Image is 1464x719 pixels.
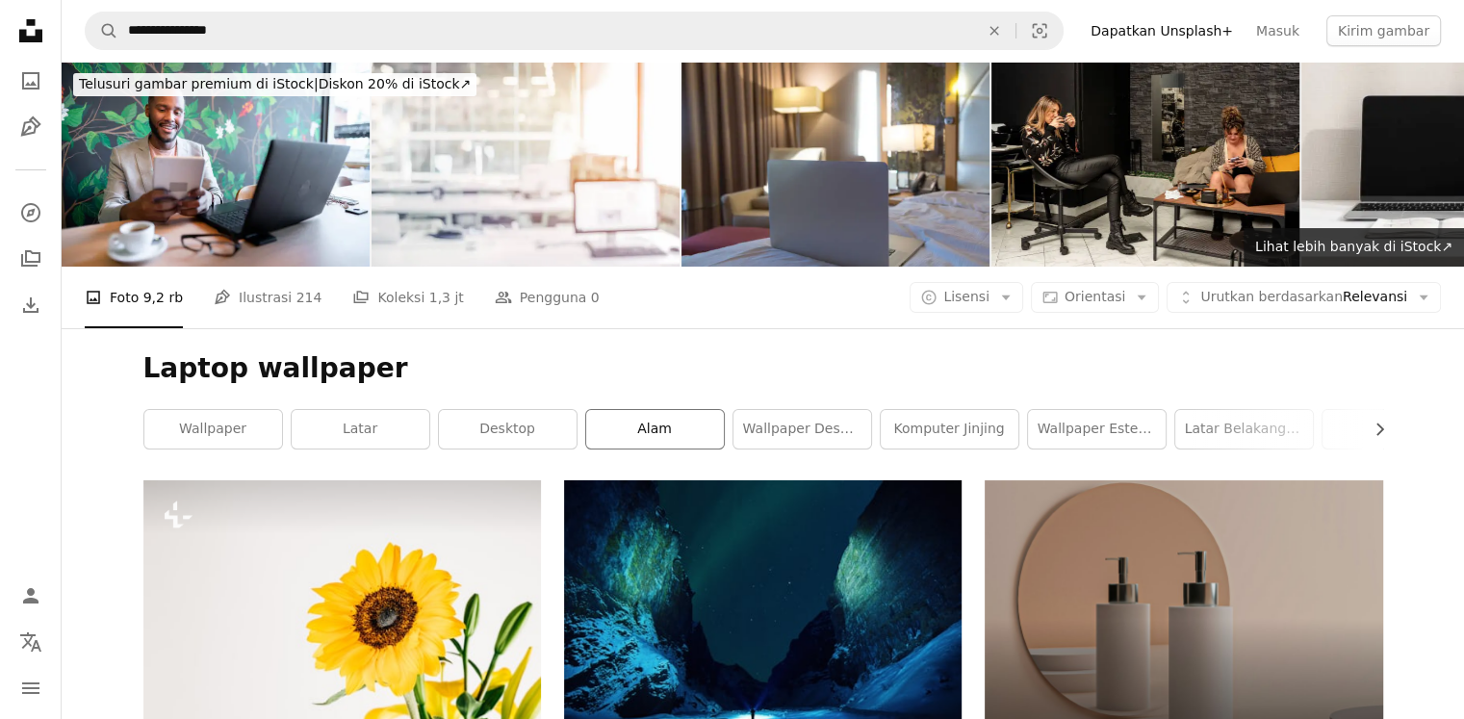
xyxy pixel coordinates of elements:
span: 0 [591,287,600,308]
span: Relevansi [1200,288,1407,307]
button: Kirim gambar [1326,15,1441,46]
span: 1,3 jt [429,287,464,308]
a: Wallpaper [144,410,282,449]
span: Urutkan berdasarkan [1200,289,1343,304]
span: Lisensi [943,289,989,304]
a: bunga matahari kuning dalam vas bening [143,603,541,621]
button: gulir daftar ke kanan [1362,410,1383,449]
a: Foto [12,62,50,100]
span: 214 [296,287,322,308]
span: Telusuri gambar premium di iStock | [79,76,319,91]
span: Orientasi [1065,289,1125,304]
a: Dapatkan Unsplash+ [1079,15,1245,46]
span: Diskon 20% di iStock ↗ [79,76,471,91]
a: Masuk [1245,15,1311,46]
form: Temuka visual di seluruh situs [85,12,1064,50]
img: Latar belakang kantor kabur [372,62,680,267]
button: Orientasi [1031,282,1159,313]
a: komputer jinjing [881,410,1018,449]
a: latar [292,410,429,449]
a: Jelajahi [12,193,50,232]
a: latar belakang desktop [1175,410,1313,449]
button: Lisensi [910,282,1023,313]
a: desktop [439,410,577,449]
img: Laptop di tempat tidur di kamar hotel modern [681,62,989,267]
button: Urutkan berdasarkanRelevansi [1167,282,1441,313]
a: Lihat lebih banyak di iStock↗ [1244,228,1464,267]
button: Pencarian di Unsplash [86,13,118,49]
img: Pengusaha yang tersenyum menggunakan tablet dan laptop sambil minum kopi di sebuah kafe [62,62,370,267]
button: Hapus [973,13,1015,49]
h1: Laptop wallpaper [143,351,1383,386]
a: Beranda — Unsplash [12,12,50,54]
a: Telusuri gambar premium di iStock|Diskon 20% di iStock↗ [62,62,488,108]
a: Pengguna 0 [495,267,600,328]
a: Ilustrasi [12,108,50,146]
a: Ilustrasi 214 [214,267,321,328]
a: Koleksi [12,240,50,278]
img: Dua wanita menikmati momen santai di ruang tamu modern [991,62,1299,267]
a: wallpaper desktop [733,410,871,449]
a: Koleksi 1,3 jt [352,267,463,328]
button: Pencarian visual [1016,13,1063,49]
span: Lihat lebih banyak di iStock ↗ [1255,239,1452,254]
a: wallpaper estetika [1028,410,1166,449]
a: alam [586,410,724,449]
a: Masuk/Daftar [12,577,50,615]
button: Bahasa [12,623,50,661]
a: Riwayat Pengunduhan [12,286,50,324]
a: Cahaya Utara [564,604,962,622]
a: lanskap [1323,410,1460,449]
button: Menu [12,669,50,707]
